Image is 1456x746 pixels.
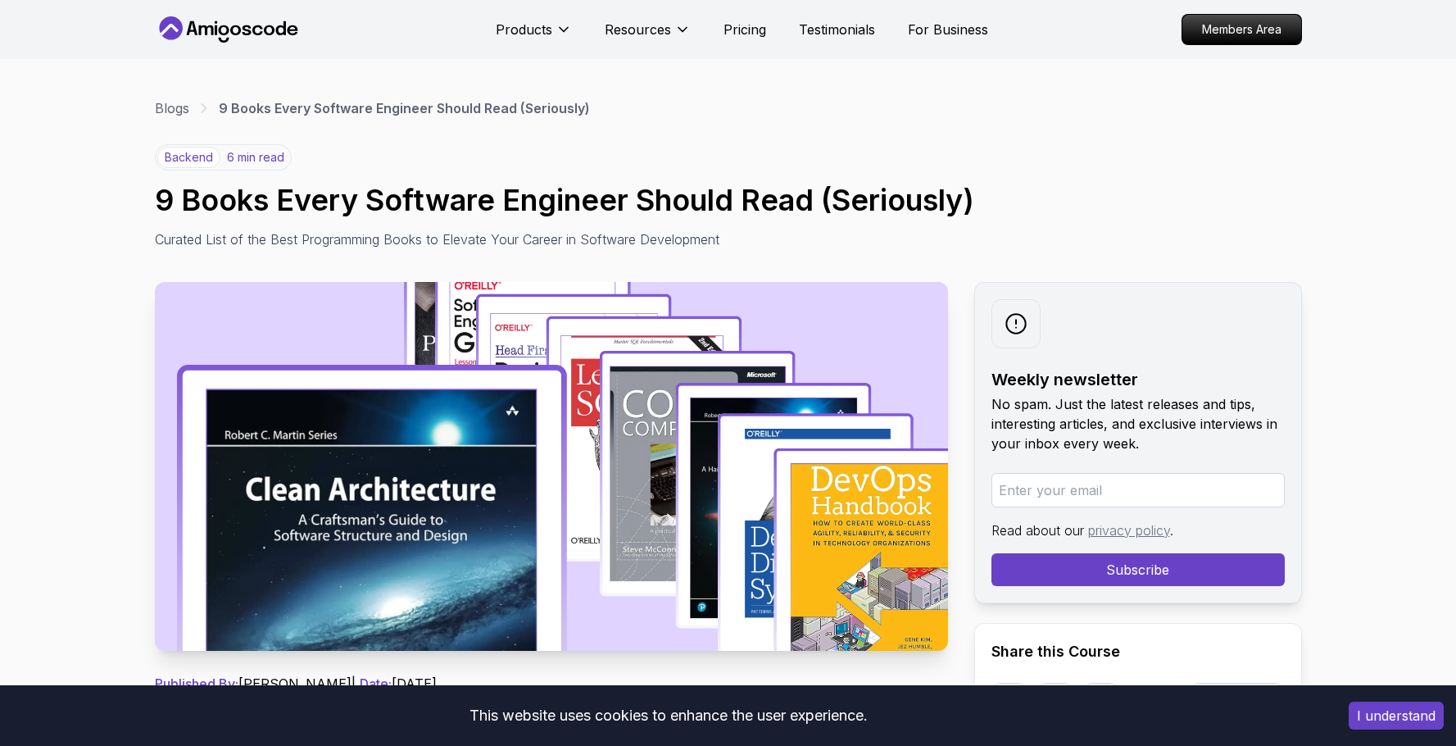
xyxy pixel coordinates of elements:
p: Curated List of the Best Programming Books to Elevate Your Career in Software Development [155,230,889,249]
img: 9 Books Every Software Engineer Should Read (Seriously) thumbnail [155,282,948,651]
p: 9 Books Every Software Engineer Should Read (Seriously) [219,98,590,118]
p: No spam. Just the latest releases and tips, interesting articles, and exclusive interviews in you... [991,394,1285,453]
p: Read about our . [991,521,1285,540]
p: Products [496,20,552,39]
h2: Weekly newsletter [991,368,1285,391]
a: Testimonials [799,20,875,39]
button: Resources [605,20,691,52]
h1: 9 Books Every Software Engineer Should Read (Seriously) [155,184,1302,216]
p: Members Area [1182,15,1301,44]
p: Resources [605,20,671,39]
a: For Business [908,20,988,39]
p: backend [157,147,220,168]
span: Published By: [155,675,238,692]
p: 6 min read [227,149,284,166]
p: [PERSON_NAME] | [DATE] [155,674,948,694]
h2: Share this Course [991,640,1285,663]
button: Products [496,20,572,52]
button: Accept cookies [1349,702,1444,730]
a: Pricing [723,20,766,39]
a: Members Area [1182,14,1302,45]
input: Enter your email [991,473,1285,507]
div: This website uses cookies to enhance the user experience. [12,698,1324,734]
a: Blogs [155,98,189,118]
button: Copy link [1190,683,1285,719]
span: Date: [360,675,392,692]
button: Subscribe [991,553,1285,586]
a: privacy policy [1088,522,1170,539]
